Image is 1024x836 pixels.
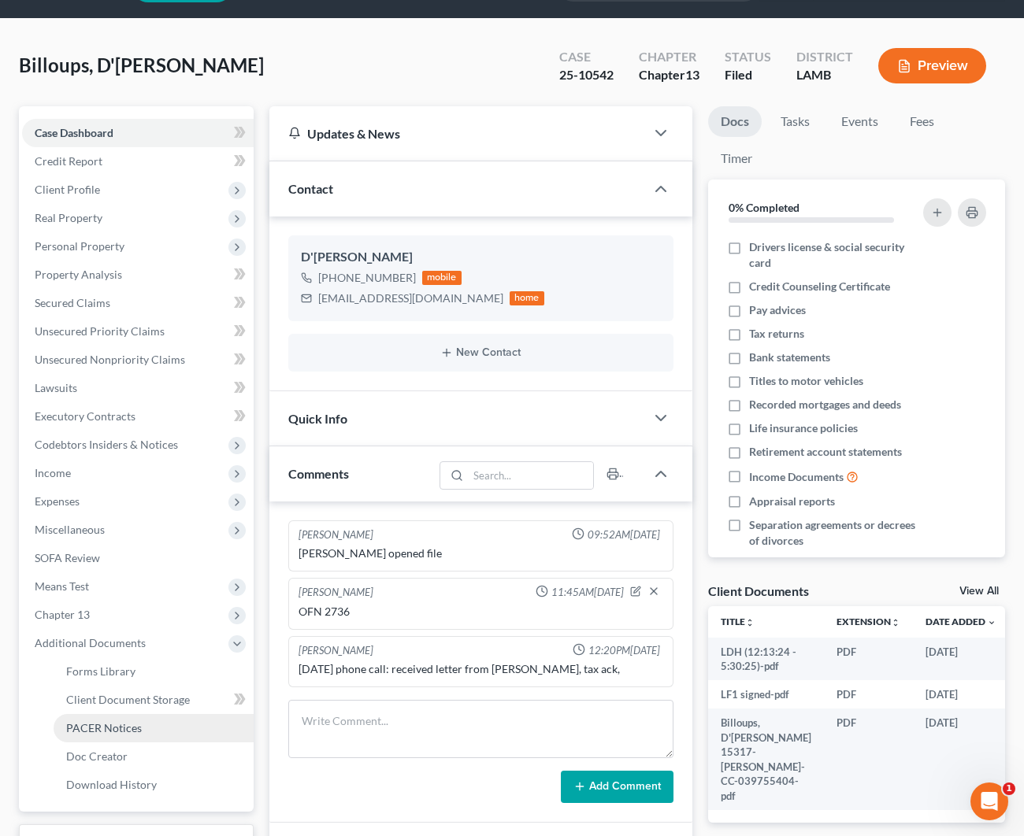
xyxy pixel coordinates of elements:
div: [PERSON_NAME] [299,527,373,542]
span: PACER Notices [66,721,142,734]
a: Date Added expand_more [926,616,996,627]
i: unfold_more [745,618,755,627]
a: Property Analysis [22,261,254,289]
span: Forms Library [66,664,135,678]
a: Client Document Storage [54,686,254,714]
span: Income Documents [749,469,844,485]
span: Download History [66,778,157,791]
a: Fees [897,106,948,137]
td: LDH (12:13:24 - 5:30:25)-pdf [708,638,824,681]
strong: 0% Completed [729,201,800,214]
td: [DATE] [913,708,1009,810]
a: Lawsuits [22,374,254,402]
span: Additional Documents [35,636,146,649]
span: Retirement account statements [749,444,902,460]
div: mobile [422,271,462,285]
a: View All [959,586,999,597]
a: Extensionunfold_more [837,616,900,627]
span: Credit Counseling Certificate [749,279,890,294]
span: Case Dashboard [35,126,113,139]
span: Real Property [35,211,102,224]
div: 25-10542 [559,66,614,84]
div: Updates & News [288,125,626,142]
input: Search... [468,462,593,489]
a: Doc Creator [54,742,254,771]
span: Tax returns [749,326,804,342]
a: Download History [54,771,254,799]
span: Codebtors Insiders & Notices [35,438,178,451]
a: Executory Contracts [22,402,254,431]
span: Unsecured Nonpriority Claims [35,353,185,366]
span: Expenses [35,494,80,508]
div: [DATE] phone call: received letter from [PERSON_NAME], tax ack, [299,661,663,677]
span: Separation agreements or decrees of divorces [749,517,918,549]
span: Miscellaneous [35,523,105,536]
div: [PERSON_NAME] opened file [299,546,663,561]
div: [PHONE_NUMBER] [318,270,416,286]
span: Credit Report [35,154,102,168]
div: District [796,48,853,66]
td: [DATE] [913,680,1009,708]
div: [EMAIL_ADDRESS][DOMAIN_NAME] [318,290,503,306]
span: Drivers license & social security card [749,239,918,271]
div: Chapter [639,48,699,66]
span: Means Test [35,579,89,593]
span: Property Analysis [35,268,122,281]
i: expand_more [987,618,996,627]
td: PDF [824,680,913,708]
div: Filed [725,66,771,84]
span: Bank statements [749,350,830,365]
iframe: Intercom live chat [970,782,1008,820]
a: Tasks [768,106,822,137]
div: OFN 2736 [299,604,663,620]
span: Recorded mortgages and deeds [749,397,901,412]
a: Secured Claims [22,289,254,317]
span: Quick Info [288,411,347,426]
a: SOFA Review [22,544,254,572]
span: Executory Contracts [35,409,135,423]
a: Forms Library [54,657,254,686]
div: [PERSON_NAME] [299,585,373,601]
a: Events [829,106,891,137]
span: Appraisal reports [749,494,835,509]
span: Unsecured Priority Claims [35,324,165,338]
div: Status [725,48,771,66]
a: Credit Report [22,147,254,176]
span: Personal Property [35,239,124,253]
button: New Contact [301,346,661,359]
a: Case Dashboard [22,119,254,147]
span: Doc Creator [66,749,128,763]
span: 13 [685,67,699,82]
div: [PERSON_NAME] [299,643,373,658]
span: 12:20PM[DATE] [588,643,660,658]
td: Billoups, D'[PERSON_NAME] 15317-[PERSON_NAME]-CC-039755404-pdf [708,708,824,810]
td: PDF [824,708,913,810]
td: [DATE] [913,638,1009,681]
i: unfold_more [891,618,900,627]
span: 11:45AM[DATE] [551,585,624,600]
div: Chapter [639,66,699,84]
span: Titles to motor vehicles [749,373,863,389]
span: Billoups, D'[PERSON_NAME] [19,54,264,76]
span: Contact [288,181,333,196]
span: Client Profile [35,183,100,196]
span: Client Document Storage [66,693,190,706]
a: PACER Notices [54,714,254,742]
div: home [510,291,544,305]
a: Unsecured Priority Claims [22,317,254,346]
div: D'[PERSON_NAME] [301,248,661,267]
span: Lawsuits [35,381,77,394]
button: Preview [878,48,986,83]
span: 09:52AM[DATE] [588,527,660,542]
a: Unsecured Nonpriority Claims [22,346,254,374]
a: Titleunfold_more [721,616,755,627]
td: LF1 signed-pdf [708,680,824,708]
span: SOFA Review [35,551,100,564]
a: Docs [708,106,762,137]
span: 1 [1003,782,1015,795]
span: Comments [288,466,349,481]
span: Chapter 13 [35,608,90,621]
span: Pay advices [749,302,806,318]
a: Timer [708,143,765,174]
div: LAMB [796,66,853,84]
